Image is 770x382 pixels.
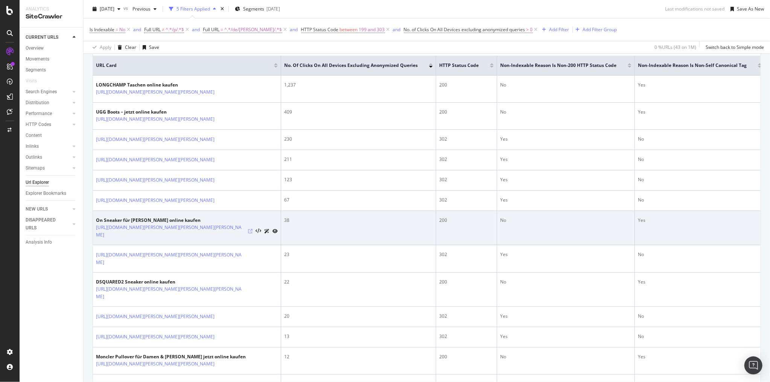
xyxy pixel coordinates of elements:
div: 302 [439,156,494,163]
a: Url Explorer [26,179,78,186]
a: HTTP Codes [26,121,70,129]
div: No [638,251,762,258]
span: Non-Indexable Reason is Non-Self Canonical Tag [638,62,747,69]
div: 302 [439,197,494,203]
div: Overview [26,44,44,52]
div: Yes [638,109,762,115]
div: No [500,82,632,88]
span: Non-Indexable Reason is Non-200 HTTP Status Code [500,62,616,69]
div: Segments [26,66,46,74]
a: [URL][DOMAIN_NAME][PERSON_NAME][PERSON_NAME] [96,136,215,143]
a: [URL][DOMAIN_NAME][PERSON_NAME][PERSON_NAME] [96,333,215,341]
div: 230 [284,136,433,142]
div: 5 Filters Applied [177,6,210,12]
button: and [290,26,298,33]
span: HTTP Status Code [439,62,479,69]
div: Yes [500,251,632,258]
a: NEW URLS [26,205,70,213]
div: 200 [439,353,494,360]
span: Previous [129,6,151,12]
button: Apply [90,41,111,53]
div: 302 [439,136,494,142]
a: Outlinks [26,153,70,161]
div: 211 [284,156,433,163]
button: and [133,26,141,33]
div: Yes [638,217,762,224]
div: Moncler Pullover für Damen & [PERSON_NAME] jetzt online kaufen [96,353,247,360]
span: ^.*/de/[PERSON_NAME]/.*$ [224,24,282,35]
div: Outlinks [26,153,42,161]
div: No [500,353,632,360]
a: Movements [26,55,78,63]
div: 200 [439,279,494,285]
div: No [500,279,632,285]
div: Yes [638,279,762,285]
a: DISAPPEARED URLS [26,216,70,232]
div: Yes [500,176,632,183]
div: DSQUARED2 Sneaker online kaufen [96,279,278,285]
div: 20 [284,313,433,320]
div: Content [26,132,42,139]
div: 302 [439,176,494,183]
a: URL Inspection [272,227,278,235]
div: Yes [638,82,762,88]
a: CURRENT URLS [26,33,70,41]
div: Yes [638,353,762,360]
div: 38 [284,217,433,224]
div: 302 [439,313,494,320]
div: 200 [439,109,494,115]
button: Previous [129,3,160,15]
a: Search Engines [26,88,70,96]
div: Yes [500,197,632,203]
div: No [638,176,762,183]
div: No [638,136,762,142]
button: Clear [115,41,136,53]
div: Yes [500,156,632,163]
button: Add Filter Group [573,25,617,34]
span: Full URL [144,26,161,33]
div: times [219,5,225,13]
div: On Sneaker für [PERSON_NAME] online kaufen [96,217,278,224]
div: No [638,156,762,163]
span: ≠ [162,26,164,33]
div: Open Intercom Messenger [744,356,762,374]
div: Search Engines [26,88,57,96]
a: [URL][DOMAIN_NAME][PERSON_NAME][PERSON_NAME] [96,88,215,96]
button: Add Filter [539,25,569,34]
div: Save [149,44,159,50]
div: LONGCHAMP Taschen online kaufen [96,82,247,88]
div: Movements [26,55,49,63]
div: Distribution [26,99,49,107]
div: No [638,313,762,320]
div: Analytics [26,6,77,12]
div: 302 [439,333,494,340]
button: and [393,26,401,33]
a: [URL][DOMAIN_NAME][PERSON_NAME][PERSON_NAME][PERSON_NAME] [96,251,245,266]
a: Segments [26,66,78,74]
span: > [527,26,529,33]
div: Explorer Bookmarks [26,189,66,197]
div: Save As New [737,6,764,12]
div: Apply [100,44,111,50]
span: between [340,26,358,33]
a: [URL][DOMAIN_NAME][PERSON_NAME][PERSON_NAME] [96,115,215,123]
button: and [192,26,200,33]
a: [URL][DOMAIN_NAME][PERSON_NAME][PERSON_NAME][PERSON_NAME] [96,224,245,239]
div: CURRENT URLS [26,33,58,41]
div: No [500,109,632,115]
span: 0 [530,24,533,35]
div: NEW URLS [26,205,48,213]
span: Full URL [203,26,219,33]
div: DISAPPEARED URLS [26,216,64,232]
div: 409 [284,109,433,115]
div: 13 [284,333,433,340]
a: Analysis Info [26,238,78,246]
a: Visit Online Page [248,229,253,233]
div: Visits [26,77,37,85]
span: 199 and 303 [359,24,385,35]
div: No [500,217,632,224]
div: 23 [284,251,433,258]
div: SiteCrawler [26,12,77,21]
